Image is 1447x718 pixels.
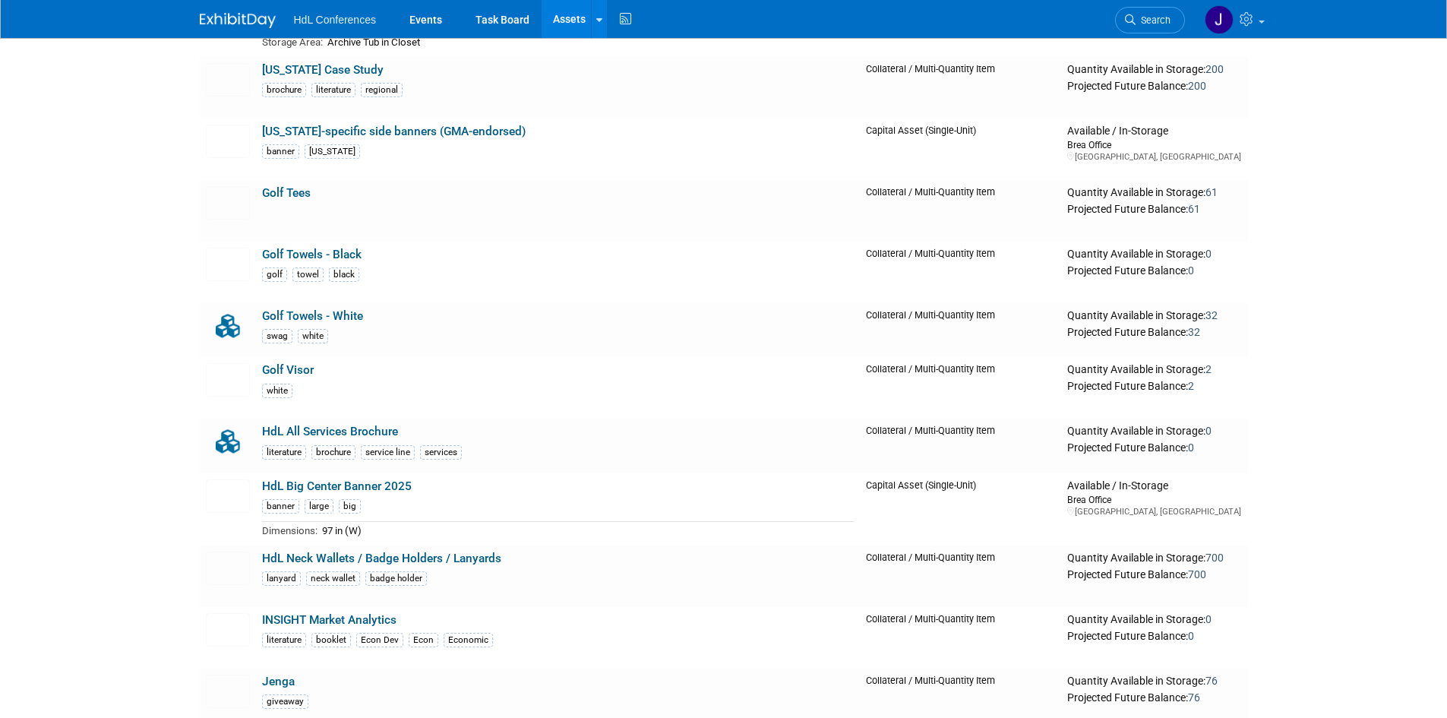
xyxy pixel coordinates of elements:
div: Brea Office [1067,493,1241,506]
div: [GEOGRAPHIC_DATA], [GEOGRAPHIC_DATA] [1067,151,1241,163]
div: Quantity Available in Storage: [1067,309,1241,323]
div: white [298,329,328,343]
img: Collateral-Icon-2.png [206,309,250,343]
div: Projected Future Balance: [1067,200,1241,217]
span: 0 [1188,264,1194,277]
div: Economic [444,633,493,647]
div: service line [361,445,415,460]
div: banner [262,144,299,159]
a: Search [1115,7,1185,33]
img: ExhibitDay [200,13,276,28]
td: Collateral / Multi-Quantity Item [860,242,1061,303]
div: literature [262,633,306,647]
span: 2 [1205,363,1212,375]
span: 200 [1188,80,1206,92]
div: towel [292,267,324,282]
span: 700 [1188,568,1206,580]
a: HdL All Services Brochure [262,425,398,438]
td: Archive Tub in Closet [323,33,855,51]
img: Johnny Nguyen [1205,5,1234,34]
div: literature [262,445,306,460]
td: Collateral / Multi-Quantity Item [860,357,1061,419]
span: 61 [1205,186,1218,198]
div: Projected Future Balance: [1067,377,1241,394]
a: [US_STATE]-specific side banners (GMA-endorsed) [262,125,526,138]
span: 32 [1205,309,1218,321]
td: Collateral / Multi-Quantity Item [860,303,1061,358]
div: Quantity Available in Storage: [1067,425,1241,438]
span: 200 [1205,63,1224,75]
div: Quantity Available in Storage: [1067,248,1241,261]
span: 97 in (W) [322,525,362,536]
a: INSIGHT Market Analytics [262,613,397,627]
a: [US_STATE] Case Study [262,63,384,77]
a: HdL Big Center Banner 2025 [262,479,412,493]
div: giveaway [262,694,308,709]
div: Quantity Available in Storage: [1067,363,1241,377]
div: neck wallet [306,571,360,586]
a: Jenga [262,675,295,688]
div: Quantity Available in Storage: [1067,552,1241,565]
span: 76 [1205,675,1218,687]
td: Collateral / Multi-Quantity Item [860,180,1061,242]
span: 32 [1188,326,1200,338]
div: big [339,499,361,514]
div: services [420,445,462,460]
div: regional [361,83,403,97]
div: lanyard [262,571,301,586]
td: Collateral / Multi-Quantity Item [860,607,1061,669]
span: 2 [1188,380,1194,392]
div: Projected Future Balance: [1067,565,1241,582]
a: Golf Tees [262,186,311,200]
div: golf [262,267,287,282]
div: brochure [262,83,306,97]
div: Projected Future Balance: [1067,323,1241,340]
div: swag [262,329,292,343]
div: [GEOGRAPHIC_DATA], [GEOGRAPHIC_DATA] [1067,506,1241,517]
div: Projected Future Balance: [1067,261,1241,278]
td: Collateral / Multi-Quantity Item [860,546,1061,607]
div: literature [311,83,355,97]
div: Projected Future Balance: [1067,438,1241,455]
a: Golf Visor [262,363,314,377]
div: Quantity Available in Storage: [1067,63,1241,77]
div: large [305,499,333,514]
div: badge holder [365,571,427,586]
div: booklet [311,633,351,647]
span: 0 [1188,630,1194,642]
td: Capital Asset (Single-Unit) [860,119,1061,180]
span: Search [1136,14,1171,26]
span: HdL Conferences [294,14,376,26]
td: Capital Asset (Single-Unit) [860,473,1061,546]
span: 0 [1205,613,1212,625]
div: [US_STATE] [305,144,360,159]
div: black [329,267,359,282]
a: HdL Neck Wallets / Badge Holders / Lanyards [262,552,501,565]
span: Storage Area: [262,36,323,48]
div: Brea Office [1067,138,1241,151]
div: Econ Dev [356,633,403,647]
td: Collateral / Multi-Quantity Item [860,57,1061,119]
div: Available / In-Storage [1067,479,1241,493]
div: Available / In-Storage [1067,125,1241,138]
div: Projected Future Balance: [1067,627,1241,644]
td: Dimensions: [262,522,318,539]
div: white [262,384,292,398]
a: Golf Towels - Black [262,248,362,261]
span: 61 [1188,203,1200,215]
span: 700 [1205,552,1224,564]
div: Econ [409,633,438,647]
div: Quantity Available in Storage: [1067,675,1241,688]
span: 0 [1205,248,1212,260]
span: 0 [1188,441,1194,454]
td: Collateral / Multi-Quantity Item [860,419,1061,473]
div: Quantity Available in Storage: [1067,613,1241,627]
img: Collateral-Icon-2.png [206,425,250,458]
div: Quantity Available in Storage: [1067,186,1241,200]
span: 0 [1205,425,1212,437]
span: 76 [1188,691,1200,704]
div: Projected Future Balance: [1067,688,1241,705]
div: banner [262,499,299,514]
a: Golf Towels - White [262,309,363,323]
div: Projected Future Balance: [1067,77,1241,93]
